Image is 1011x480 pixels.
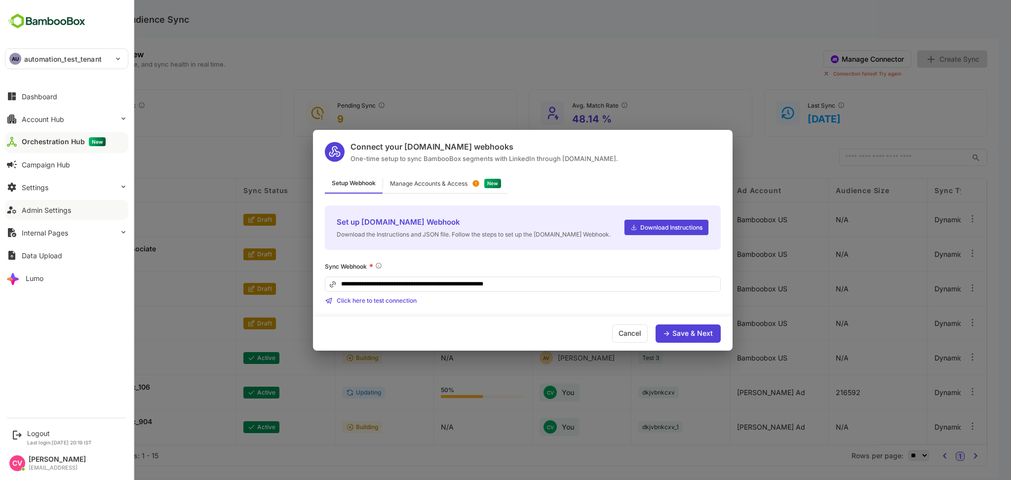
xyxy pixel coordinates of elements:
div: Orchestration Hub [22,137,106,146]
div: AU [9,53,21,65]
div: Setup Webhook [290,174,348,194]
div: [EMAIL_ADDRESS] [29,465,86,471]
span: Required for pushing segments to LinkedIn. [340,262,348,272]
div: [PERSON_NAME] [29,455,86,464]
button: Settings [5,177,128,197]
div: Internal Pages [22,229,68,237]
button: Internal Pages [5,223,128,242]
div: Settings [22,183,48,192]
span: Download Instructions [603,224,668,231]
div: Data Upload [22,251,62,260]
button: Account Hub [5,109,128,129]
span: Click here to test connection [302,297,382,304]
div: Campaign Hub [22,160,70,169]
div: One-time setup to sync BambooBox segments with LinkedIn through [DOMAIN_NAME]. [316,155,583,162]
button: Campaign Hub [5,155,128,174]
div: Account Hub [22,115,64,123]
div: Admin Settings [22,206,71,214]
button: Orchestration HubNew [5,132,128,152]
div: Save & Next [638,330,678,337]
div: Manage Accounts & Access [355,181,433,187]
button: Admin Settings [5,200,128,220]
span: Sync Webhook [290,263,332,270]
span: Download the Instructions and JSON file. Follow the steps to set up the [DOMAIN_NAME] Webhook. [302,231,576,238]
span: New [89,137,106,146]
button: Lumo [5,268,128,288]
p: automation_test_tenant [24,54,102,64]
div: AUautomation_test_tenant [5,49,128,69]
button: Data Upload [5,245,128,265]
div: CV [9,455,25,471]
div: Logout [27,429,92,438]
div: Lumo [26,274,43,282]
img: BambooboxFullLogoMark.5f36c76dfaba33ec1ec1367b70bb1252.svg [5,12,88,31]
button: Dashboard [5,86,128,106]
div: Connect your [DOMAIN_NAME] webhooks [316,142,583,152]
p: Last login: [DATE] 20:19 IST [27,440,92,445]
span: Set up [DOMAIN_NAME] Webhook [302,217,576,227]
div: Dashboard [22,92,57,101]
a: Download Instructions [589,219,674,236]
div: Cancel [578,324,613,343]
